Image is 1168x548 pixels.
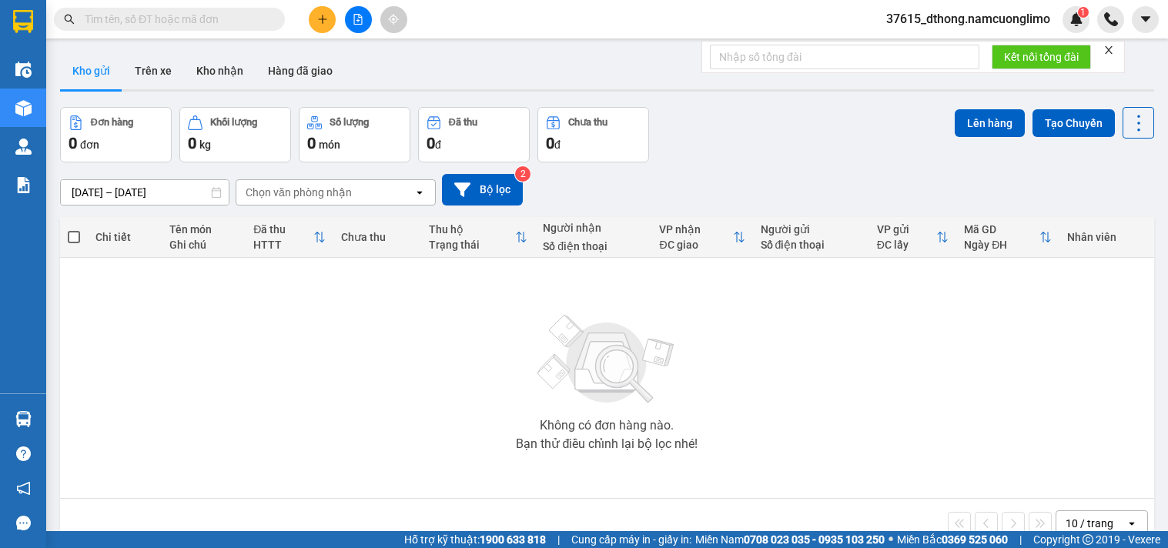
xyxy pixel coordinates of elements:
[1032,109,1115,137] button: Tạo Chuyến
[651,217,752,258] th: Toggle SortBy
[889,536,893,543] span: ⚪️
[169,223,238,236] div: Tên món
[1066,516,1113,531] div: 10 / trang
[540,419,674,432] div: Không có đơn hàng nào.
[761,223,862,236] div: Người gửi
[307,134,316,152] span: 0
[299,107,410,162] button: Số lượng0món
[429,239,516,251] div: Trạng thái
[188,134,196,152] span: 0
[15,100,32,116] img: warehouse-icon
[546,134,554,152] span: 0
[515,166,530,182] sup: 2
[1069,12,1083,26] img: icon-new-feature
[964,239,1039,251] div: Ngày ĐH
[897,531,1008,548] span: Miền Bắc
[449,117,477,128] div: Đã thu
[199,139,211,151] span: kg
[85,11,266,28] input: Tìm tên, số ĐT hoặc mã đơn
[1019,531,1022,548] span: |
[516,438,698,450] div: Bạn thử điều chỉnh lại bộ lọc nhé!
[353,14,363,25] span: file-add
[1132,6,1159,33] button: caret-down
[1078,7,1089,18] sup: 1
[421,217,536,258] th: Toggle SortBy
[413,186,426,199] svg: open
[317,14,328,25] span: plus
[16,446,31,461] span: question-circle
[15,411,32,427] img: warehouse-icon
[877,239,937,251] div: ĐC lấy
[761,239,862,251] div: Số điện thoại
[95,231,154,243] div: Chi tiết
[543,240,644,252] div: Số điện thoại
[571,531,691,548] span: Cung cấp máy in - giấy in:
[184,52,256,89] button: Kho nhận
[869,217,957,258] th: Toggle SortBy
[744,533,885,546] strong: 0708 023 035 - 0935 103 250
[530,306,684,413] img: svg+xml;base64,PHN2ZyBjbGFzcz0ibGlzdC1wbHVnX19zdmciIHhtbG5zPSJodHRwOi8vd3d3LnczLm9yZy8yMDAwL3N2Zy...
[253,223,313,236] div: Đã thu
[246,217,333,258] th: Toggle SortBy
[955,109,1025,137] button: Lên hàng
[1139,12,1153,26] span: caret-down
[427,134,435,152] span: 0
[91,117,133,128] div: Đơn hàng
[877,223,937,236] div: VP gửi
[210,117,257,128] div: Khối lượng
[122,52,184,89] button: Trên xe
[179,107,291,162] button: Khối lượng0kg
[309,6,336,33] button: plus
[1080,7,1086,18] span: 1
[60,107,172,162] button: Đơn hàng0đơn
[256,52,345,89] button: Hàng đã giao
[557,531,560,548] span: |
[568,117,607,128] div: Chưa thu
[319,139,340,151] span: món
[659,239,732,251] div: ĐC giao
[16,481,31,496] span: notification
[554,139,561,151] span: đ
[659,223,732,236] div: VP nhận
[404,531,546,548] span: Hỗ trợ kỹ thuật:
[15,177,32,193] img: solution-icon
[15,62,32,78] img: warehouse-icon
[964,223,1039,236] div: Mã GD
[253,239,313,251] div: HTTT
[330,117,369,128] div: Số lượng
[16,516,31,530] span: message
[388,14,399,25] span: aim
[61,180,229,205] input: Select a date range.
[345,6,372,33] button: file-add
[710,45,979,69] input: Nhập số tổng đài
[1004,48,1079,65] span: Kết nối tổng đài
[442,174,523,205] button: Bộ lọc
[341,231,413,243] div: Chưa thu
[1083,534,1093,545] span: copyright
[380,6,407,33] button: aim
[418,107,530,162] button: Đã thu0đ
[956,217,1059,258] th: Toggle SortBy
[874,9,1063,28] span: 37615_dthong.namcuonglimo
[64,14,75,25] span: search
[942,533,1008,546] strong: 0369 525 060
[537,107,649,162] button: Chưa thu0đ
[13,10,33,33] img: logo-vxr
[1103,45,1114,55] span: close
[429,223,516,236] div: Thu hộ
[1126,517,1138,530] svg: open
[69,134,77,152] span: 0
[435,139,441,151] span: đ
[60,52,122,89] button: Kho gửi
[992,45,1091,69] button: Kết nối tổng đài
[169,239,238,251] div: Ghi chú
[695,531,885,548] span: Miền Nam
[80,139,99,151] span: đơn
[480,533,546,546] strong: 1900 633 818
[1067,231,1146,243] div: Nhân viên
[246,185,352,200] div: Chọn văn phòng nhận
[543,222,644,234] div: Người nhận
[1104,12,1118,26] img: phone-icon
[15,139,32,155] img: warehouse-icon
